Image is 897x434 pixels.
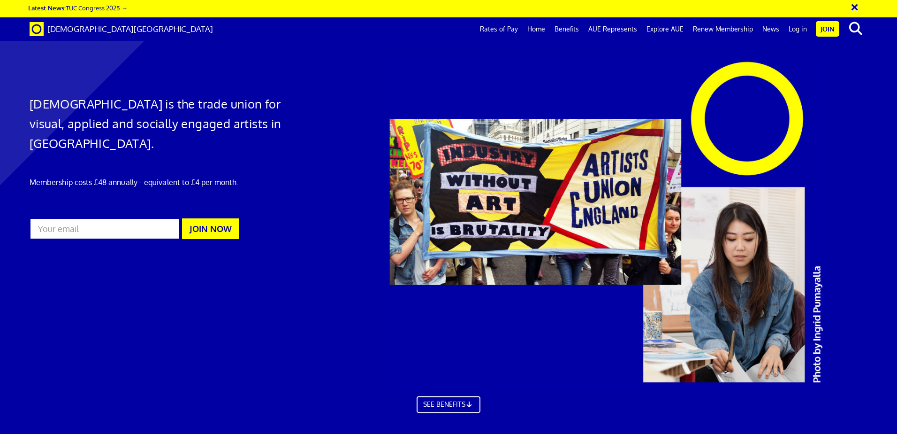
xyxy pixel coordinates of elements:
[784,17,812,41] a: Log in
[417,403,480,420] a: SEE BENEFITS
[642,17,688,41] a: Explore AUE
[28,4,66,12] strong: Latest News:
[758,17,784,41] a: News
[30,177,299,188] p: Membership costs £48 annually – equivalent to £4 per month.
[47,24,213,34] span: [DEMOGRAPHIC_DATA][GEOGRAPHIC_DATA]
[28,4,128,12] a: Latest News:TUC Congress 2025 →
[688,17,758,41] a: Renew Membership
[30,218,180,240] input: Your email
[523,17,550,41] a: Home
[841,19,870,39] button: search
[182,218,239,239] button: JOIN NOW
[584,17,642,41] a: AUE Represents
[23,17,220,41] a: Brand [DEMOGRAPHIC_DATA][GEOGRAPHIC_DATA]
[30,94,299,153] h1: [DEMOGRAPHIC_DATA] is the trade union for visual, applied and socially engaged artists in [GEOGRA...
[816,21,839,37] a: Join
[475,17,523,41] a: Rates of Pay
[550,17,584,41] a: Benefits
